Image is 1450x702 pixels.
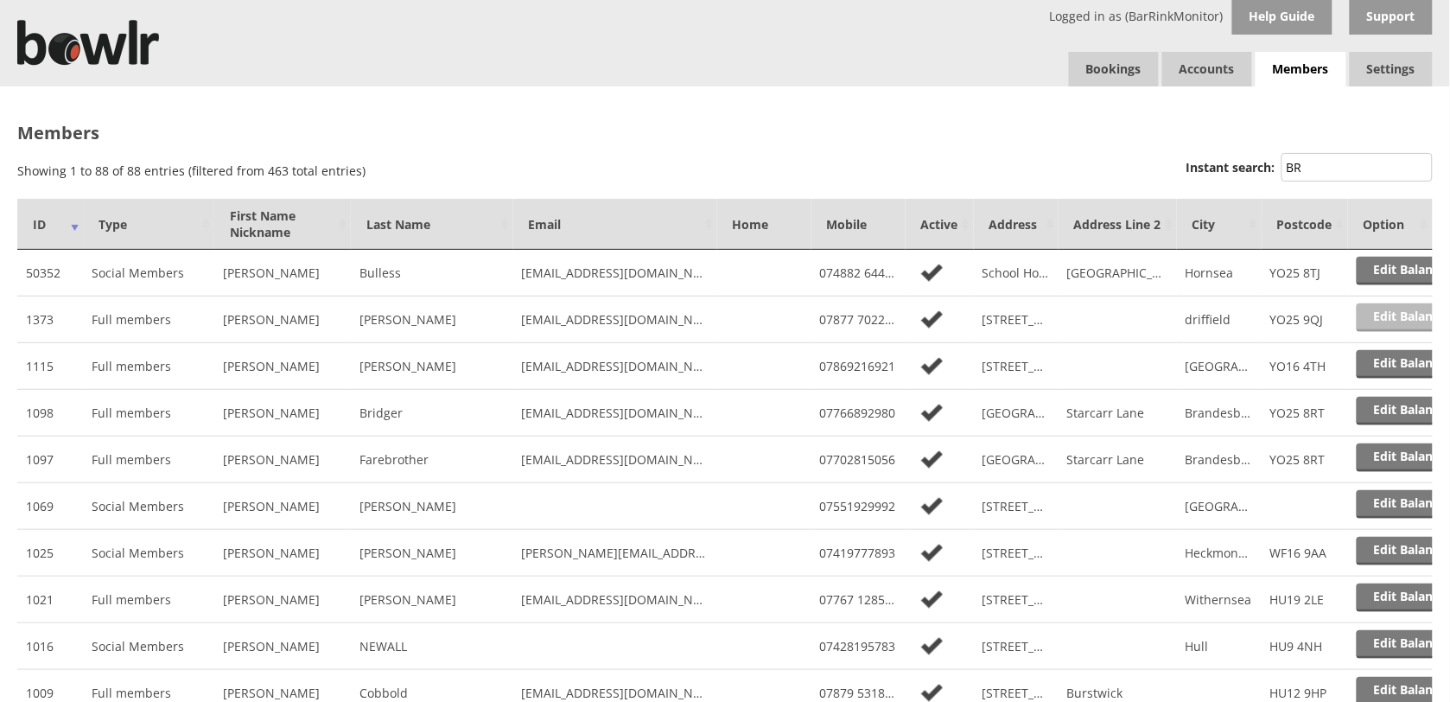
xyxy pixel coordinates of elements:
[811,483,906,530] td: 07551929992
[974,250,1059,297] td: School House
[1177,623,1262,670] td: Hull
[17,437,83,483] td: 1097
[811,530,906,577] td: 07419777893
[1348,199,1433,250] th: Option: activate to sort column ascending
[811,623,906,670] td: 07428195783
[914,449,950,470] img: no
[1059,390,1177,437] td: Starcarr Lane
[811,437,906,483] td: 07702815056
[17,121,99,144] h2: Members
[351,577,513,623] td: [PERSON_NAME]
[974,483,1059,530] td: [STREET_ADDRESS]
[1262,437,1348,483] td: YO25 8RT
[1177,483,1262,530] td: [GEOGRAPHIC_DATA]
[17,297,83,343] td: 1373
[351,437,513,483] td: Farebrother
[974,623,1059,670] td: [STREET_ADDRESS]
[914,262,950,284] img: no
[17,390,83,437] td: 1098
[17,530,83,577] td: 1025
[1177,390,1262,437] td: Brandesburton
[83,390,214,437] td: Full members
[214,483,351,530] td: [PERSON_NAME]
[914,495,950,517] img: no
[1177,199,1262,250] th: City: activate to sort column ascending
[1059,437,1177,483] td: Starcarr Lane
[351,343,513,390] td: [PERSON_NAME]
[1262,530,1348,577] td: WF16 9AA
[17,623,83,670] td: 1016
[1177,250,1262,297] td: Hornsea
[906,199,974,250] th: Active: activate to sort column ascending
[83,250,214,297] td: Social Members
[83,437,214,483] td: Full members
[351,297,513,343] td: [PERSON_NAME]
[974,577,1059,623] td: [STREET_ADDRESS]
[1262,297,1348,343] td: YO25 9QJ
[351,390,513,437] td: Bridger
[17,577,83,623] td: 1021
[351,483,513,530] td: [PERSON_NAME]
[811,577,906,623] td: 07767 128558
[513,437,717,483] td: [EMAIL_ADDRESS][DOMAIN_NAME]
[1262,577,1348,623] td: HU19 2LE
[83,297,214,343] td: Full members
[914,309,950,330] img: no
[811,390,906,437] td: 07766892980
[1069,52,1159,86] a: Bookings
[914,402,950,424] img: no
[974,343,1059,390] td: [STREET_ADDRESS]
[83,343,214,390] td: Full members
[1177,530,1262,577] td: Heckmondwike
[1186,159,1433,175] label: Instant search:
[811,250,906,297] td: 074882 64446
[1177,343,1262,390] td: [GEOGRAPHIC_DATA]
[214,250,351,297] td: [PERSON_NAME]
[1262,199,1348,250] th: Postcode: activate to sort column ascending
[214,390,351,437] td: [PERSON_NAME]
[214,623,351,670] td: [PERSON_NAME]
[17,199,83,250] th: ID: activate to sort column ascending
[214,530,351,577] td: [PERSON_NAME]
[214,437,351,483] td: [PERSON_NAME]
[1350,52,1433,86] span: Settings
[17,483,83,530] td: 1069
[351,250,513,297] td: Bulless
[351,530,513,577] td: [PERSON_NAME]
[914,589,950,610] img: no
[1281,153,1433,182] input: Instant search:
[83,530,214,577] td: Social Members
[914,542,950,564] img: no
[513,390,717,437] td: [EMAIL_ADDRESS][DOMAIN_NAME]
[1177,297,1262,343] td: driffield
[513,297,717,343] td: [EMAIL_ADDRESS][DOMAIN_NAME]
[351,623,513,670] td: NEWALL
[17,343,83,390] td: 1115
[214,199,351,250] th: First NameNickname: activate to sort column ascending
[214,577,351,623] td: [PERSON_NAME]
[974,297,1059,343] td: [STREET_ADDRESS][PERSON_NAME]
[17,153,366,179] div: Showing 1 to 88 of 88 entries (filtered from 463 total entries)
[513,530,717,577] td: [PERSON_NAME][EMAIL_ADDRESS][DOMAIN_NAME]
[214,297,351,343] td: [PERSON_NAME]
[17,250,83,297] td: 50352
[974,390,1059,437] td: [GEOGRAPHIC_DATA]
[974,199,1059,250] th: Address: activate to sort column ascending
[83,199,214,250] th: Type: activate to sort column ascending
[513,577,717,623] td: [EMAIL_ADDRESS][DOMAIN_NAME]
[811,343,906,390] td: 07869216921
[83,577,214,623] td: Full members
[351,199,513,250] th: Last Name: activate to sort column ascending
[974,530,1059,577] td: [STREET_ADDRESS]
[811,199,906,250] th: Mobile
[811,297,906,343] td: 07877 702261
[1177,437,1262,483] td: Brandesburton
[513,199,717,250] th: Email: activate to sort column ascending
[1262,623,1348,670] td: HU9 4NH
[1059,199,1177,250] th: Address Line 2: activate to sort column ascending
[83,483,214,530] td: Social Members
[83,623,214,670] td: Social Members
[974,437,1059,483] td: [GEOGRAPHIC_DATA]
[914,355,950,377] img: no
[1262,390,1348,437] td: YO25 8RT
